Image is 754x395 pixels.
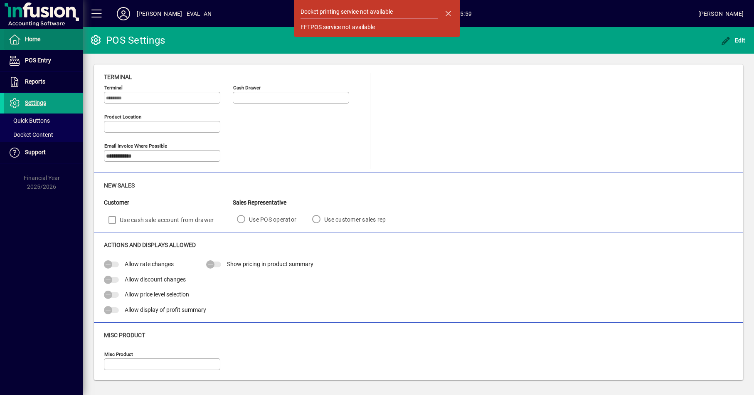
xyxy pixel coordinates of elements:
[92,49,140,54] div: Keywords by Traffic
[104,74,132,80] span: Terminal
[4,114,83,128] a: Quick Buttons
[25,99,46,106] span: Settings
[227,261,313,267] span: Show pricing in product summary
[104,143,167,149] mat-label: Email Invoice where possible
[233,198,398,207] div: Sales Representative
[32,49,74,54] div: Domain Overview
[125,306,206,313] span: Allow display of profit summary
[104,85,123,91] mat-label: Terminal
[83,48,89,55] img: tab_keywords_by_traffic_grey.svg
[4,142,83,163] a: Support
[89,34,165,47] div: POS Settings
[13,13,20,20] img: logo_orange.svg
[25,57,51,64] span: POS Entry
[721,37,746,44] span: Edit
[22,48,29,55] img: tab_domain_overview_orange.svg
[104,332,145,338] span: Misc Product
[13,22,20,28] img: website_grey.svg
[104,182,135,189] span: New Sales
[4,128,83,142] a: Docket Content
[719,33,748,48] button: Edit
[104,351,133,357] mat-label: Misc Product
[125,261,174,267] span: Allow rate changes
[4,29,83,50] a: Home
[137,7,212,20] div: [PERSON_NAME] - EVAL -AN
[23,13,41,20] div: v 4.0.25
[104,242,196,248] span: Actions and Displays Allowed
[104,114,141,120] mat-label: Product location
[8,117,50,124] span: Quick Buttons
[212,7,698,20] span: [DATE] 15:59
[25,149,46,156] span: Support
[25,78,45,85] span: Reports
[8,131,53,138] span: Docket Content
[22,22,91,28] div: Domain: [DOMAIN_NAME]
[233,85,261,91] mat-label: Cash Drawer
[698,7,744,20] div: [PERSON_NAME]
[25,36,40,42] span: Home
[4,72,83,92] a: Reports
[125,276,186,283] span: Allow discount changes
[104,198,233,207] div: Customer
[301,23,375,32] div: EFTPOS service not available
[4,50,83,71] a: POS Entry
[125,291,189,298] span: Allow price level selection
[110,6,137,21] button: Profile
